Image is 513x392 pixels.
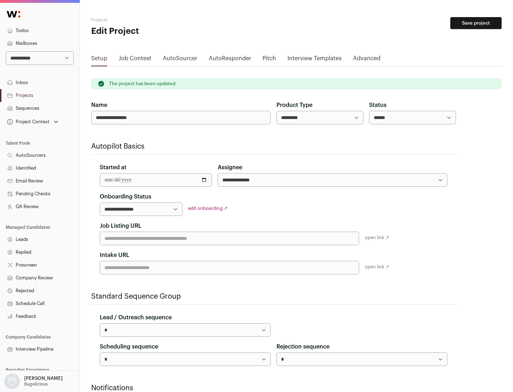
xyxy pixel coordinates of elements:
p: The project has been updated. [109,81,177,87]
button: Save project [450,17,502,29]
div: Project Context [6,119,50,125]
h2: Projects [91,17,228,23]
a: Job Context [119,54,151,66]
label: Assignee [218,163,242,172]
label: Name [91,101,107,109]
label: Rejection sequence [276,342,330,351]
button: Open dropdown [3,373,64,389]
a: edit onboarding ↗ [188,206,228,211]
a: Interview Templates [287,54,342,66]
h1: Edit Project [91,26,228,37]
img: Wellfound [3,7,24,21]
p: Bagelicious [24,381,48,387]
label: Status [369,101,387,109]
label: Job Listing URL [100,222,141,230]
label: Product Type [276,101,312,109]
a: AutoResponder [209,54,251,66]
p: [PERSON_NAME] [24,376,63,381]
label: Scheduling sequence [100,342,158,351]
h2: Autopilot Basics [91,141,456,151]
label: Intake URL [100,251,129,259]
a: Setup [91,54,107,66]
img: nopic.png [4,373,20,389]
a: Pitch [263,54,276,66]
a: AutoSourcer [163,54,197,66]
button: Open dropdown [6,117,59,127]
label: Lead / Outreach sequence [100,313,172,322]
label: Started at [100,163,126,172]
h2: Standard Sequence Group [91,292,456,301]
label: Onboarding Status [100,192,151,201]
a: Advanced [353,54,380,66]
